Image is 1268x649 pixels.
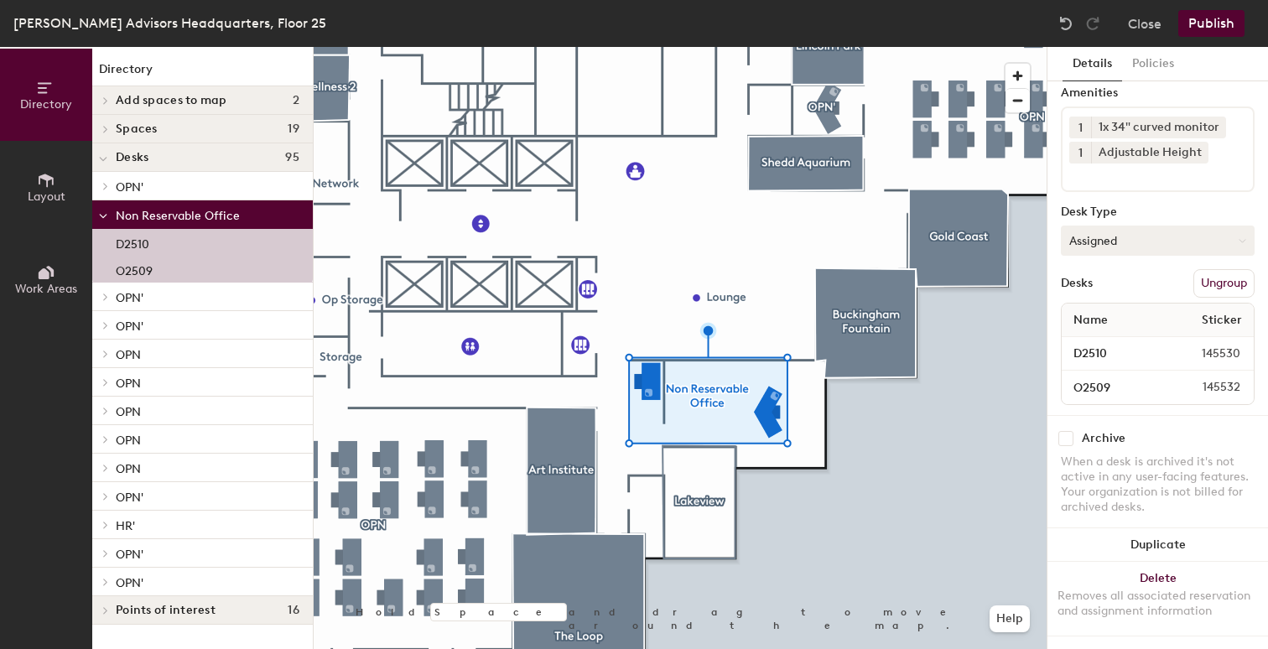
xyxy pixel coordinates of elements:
[288,122,299,136] span: 19
[116,151,148,164] span: Desks
[990,605,1030,632] button: Help
[116,576,143,590] span: OPN'
[288,604,299,617] span: 16
[20,97,72,112] span: Directory
[116,209,240,223] span: Non Reservable Office
[116,462,141,476] span: OPN
[1178,10,1245,37] button: Publish
[116,291,143,305] span: OPN'
[116,348,141,362] span: OPN
[116,519,135,533] span: HR'
[1162,378,1250,397] span: 145532
[1065,342,1161,366] input: Unnamed desk
[1058,15,1074,32] img: Undo
[1091,117,1226,138] div: 1x 34" curved monitor
[1047,528,1268,562] button: Duplicate
[1128,10,1161,37] button: Close
[116,232,149,252] p: D2510
[1069,142,1091,164] button: 1
[116,259,153,278] p: O2509
[116,180,143,195] span: OPN'
[1082,432,1125,445] div: Archive
[116,319,143,334] span: OPN'
[1084,15,1101,32] img: Redo
[1061,454,1255,515] div: When a desk is archived it's not active in any user-facing features. Your organization is not bil...
[116,122,158,136] span: Spaces
[116,434,141,448] span: OPN
[1061,205,1255,219] div: Desk Type
[28,190,65,204] span: Layout
[116,376,141,391] span: OPN
[1161,345,1250,363] span: 145530
[1061,226,1255,256] button: Assigned
[1065,305,1116,335] span: Name
[1061,277,1093,290] div: Desks
[116,94,227,107] span: Add spaces to map
[13,13,326,34] div: [PERSON_NAME] Advisors Headquarters, Floor 25
[1047,562,1268,636] button: DeleteRemoves all associated reservation and assignment information
[116,491,143,505] span: OPN'
[1069,117,1091,138] button: 1
[285,151,299,164] span: 95
[1193,305,1250,335] span: Sticker
[1193,269,1255,298] button: Ungroup
[293,94,299,107] span: 2
[1122,47,1184,81] button: Policies
[1078,119,1083,137] span: 1
[15,282,77,296] span: Work Areas
[1078,144,1083,162] span: 1
[116,548,143,562] span: OPN'
[1063,47,1122,81] button: Details
[116,405,141,419] span: OPN
[1091,142,1208,164] div: Adjustable Height
[116,604,216,617] span: Points of interest
[1058,589,1258,619] div: Removes all associated reservation and assignment information
[92,60,313,86] h1: Directory
[1065,376,1162,399] input: Unnamed desk
[1061,86,1255,100] div: Amenities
